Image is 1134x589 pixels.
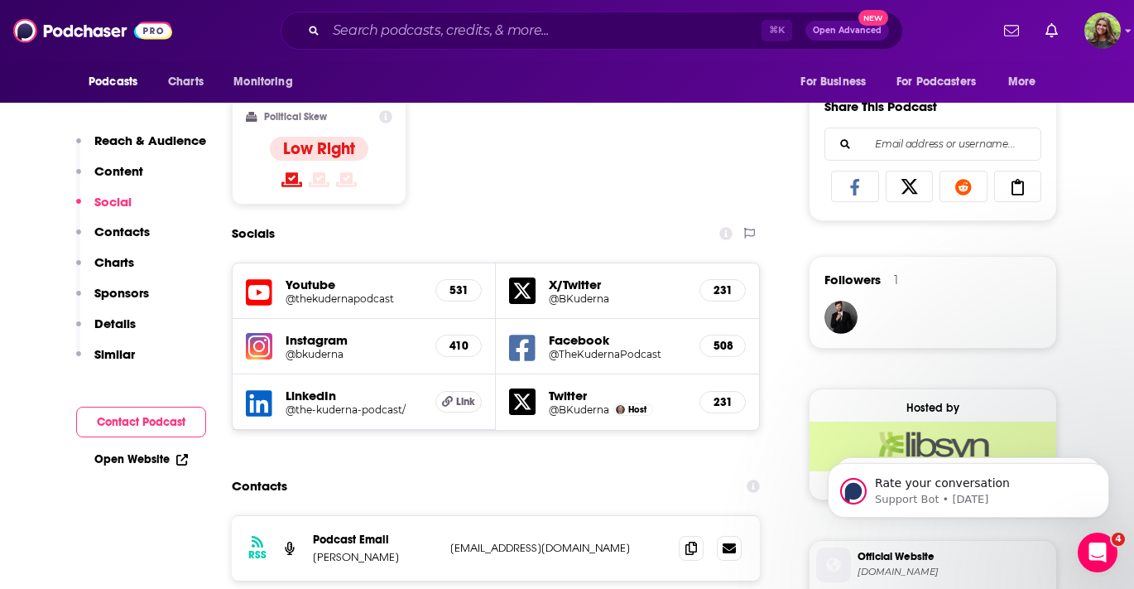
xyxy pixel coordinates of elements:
img: JohirMia [824,301,858,334]
button: open menu [222,66,314,98]
p: Social [94,194,132,210]
img: Bryan Kuderna [616,405,625,414]
h4: Low Right [283,138,355,159]
h5: LinkedIn [286,388,422,403]
button: open menu [789,66,887,98]
h5: 410 [449,339,468,353]
button: open menu [997,66,1057,98]
button: Reach & Audience [76,133,206,163]
span: Host [628,404,646,415]
span: Podcasts [89,70,137,94]
p: Reach & Audience [94,133,206,148]
input: Email address or username... [838,128,1027,160]
a: Libsyn Deal: Use code: 'podchaser' for rest of Aug + Sep FREE! [810,422,1056,490]
span: Link [456,395,475,408]
span: Logged in as reagan34226 [1084,12,1121,49]
h5: Facebook [549,332,686,348]
a: Open Website [94,452,188,466]
button: open menu [886,66,1000,98]
img: Libsyn Deal: Use code: 'podchaser' for rest of Aug + Sep FREE! [810,422,1056,471]
button: Details [76,316,136,346]
div: Search podcasts, credits, & more... [281,12,903,50]
h2: Socials [232,218,275,249]
a: @the-kuderna-podcast/ [286,403,422,416]
h5: X/Twitter [549,277,686,292]
button: Content [76,163,143,194]
a: @TheKudernaPodcast [549,348,686,360]
p: Contacts [94,224,150,239]
h2: Contacts [232,471,287,502]
p: [EMAIL_ADDRESS][DOMAIN_NAME] [450,541,666,555]
p: Sponsors [94,285,149,301]
div: Search followers [824,128,1041,161]
h2: Political Skew [264,111,327,123]
span: bryankuderna.com [858,566,1050,578]
span: More [1008,70,1036,94]
a: @bkuderna [286,348,422,360]
h5: Instagram [286,332,422,348]
a: Share on Reddit [939,171,987,202]
span: Official Website [858,549,1050,564]
div: Hosted by [810,401,1056,415]
span: Monitoring [233,70,292,94]
h5: Youtube [286,277,422,292]
a: Copy Link [994,171,1042,202]
p: Content [94,163,143,179]
h3: Share This Podcast [824,99,937,114]
button: Open AdvancedNew [805,21,889,41]
span: 4 [1112,533,1125,546]
button: Contacts [76,224,150,254]
h5: 531 [449,283,468,297]
button: open menu [77,66,159,98]
input: Search podcasts, credits, & more... [326,17,762,44]
iframe: Intercom live chat [1078,533,1117,572]
a: Show notifications dropdown [997,17,1026,45]
span: For Business [800,70,866,94]
p: Similar [94,346,135,362]
a: Link [435,391,482,413]
h5: Twitter [549,388,686,403]
span: For Podcasters [896,70,976,94]
img: iconImage [246,333,272,360]
a: Show notifications dropdown [1039,17,1064,45]
p: Details [94,316,136,331]
img: Podchaser - Follow, Share and Rate Podcasts [13,15,172,46]
iframe: Intercom notifications message [803,428,1134,544]
span: New [858,10,888,26]
button: Contact Podcast [76,407,206,437]
p: Podcast Email [313,533,437,547]
a: Share on Facebook [831,171,879,202]
span: Open Advanced [813,27,882,35]
a: @BKuderna [549,403,609,416]
span: Charts [168,70,204,94]
button: Show profile menu [1084,12,1121,49]
button: Similar [76,346,135,377]
button: Charts [76,254,134,285]
span: ⌘ K [762,20,792,41]
a: @BKuderna [549,292,686,305]
h5: 508 [714,339,732,353]
p: Charts [94,254,134,270]
a: Charts [157,66,214,98]
a: @thekudernapodcast [286,292,422,305]
h3: RSS [248,548,267,562]
a: Share on X/Twitter [886,171,934,202]
p: [PERSON_NAME] [313,550,437,564]
a: Official Website[DOMAIN_NAME] [816,548,1050,582]
h5: 231 [714,283,732,297]
div: 1 [894,273,898,287]
img: User Profile [1084,12,1121,49]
